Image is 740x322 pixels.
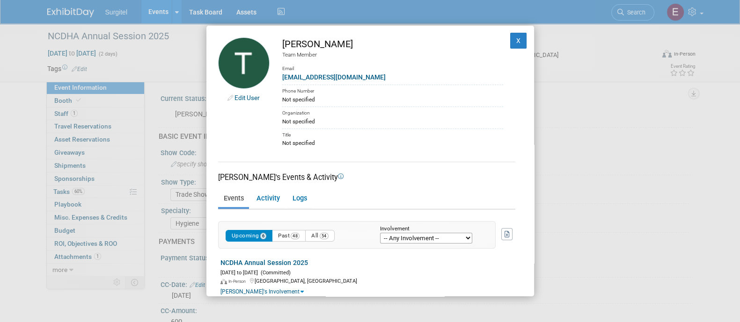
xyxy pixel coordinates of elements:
button: Upcoming6 [226,230,273,242]
div: Not specified [282,95,503,104]
a: Events [218,191,249,207]
div: Involvement [380,226,481,232]
img: Tim Faircloth [218,37,270,89]
div: Email [282,59,503,72]
a: NCDHA Annual Session 2025 [220,259,308,266]
span: In-Person [228,279,249,284]
a: Activity [251,191,285,207]
div: [PERSON_NAME] [282,37,503,51]
button: All54 [305,230,335,242]
div: [PERSON_NAME]'s Events & Activity [218,172,515,183]
div: [DATE] to [DATE] [220,268,515,277]
div: Not specified [282,117,503,126]
span: 48 [291,233,300,239]
span: 6 [260,233,267,239]
button: X [510,33,527,49]
span: 54 [320,233,329,239]
div: Phone Number [282,85,503,95]
div: [GEOGRAPHIC_DATA], [GEOGRAPHIC_DATA] [220,276,515,285]
button: Past48 [272,230,306,242]
img: In-Person Event [220,279,227,285]
div: Organization [282,107,503,117]
div: Title [282,129,503,139]
a: Edit User [234,94,260,101]
a: [PERSON_NAME]'s Involvement [220,288,304,295]
a: [EMAIL_ADDRESS][DOMAIN_NAME] [282,73,386,81]
span: (Committed) [258,270,291,276]
div: Not specified [282,139,503,147]
div: Team Member [282,51,503,59]
a: Logs [287,191,312,207]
